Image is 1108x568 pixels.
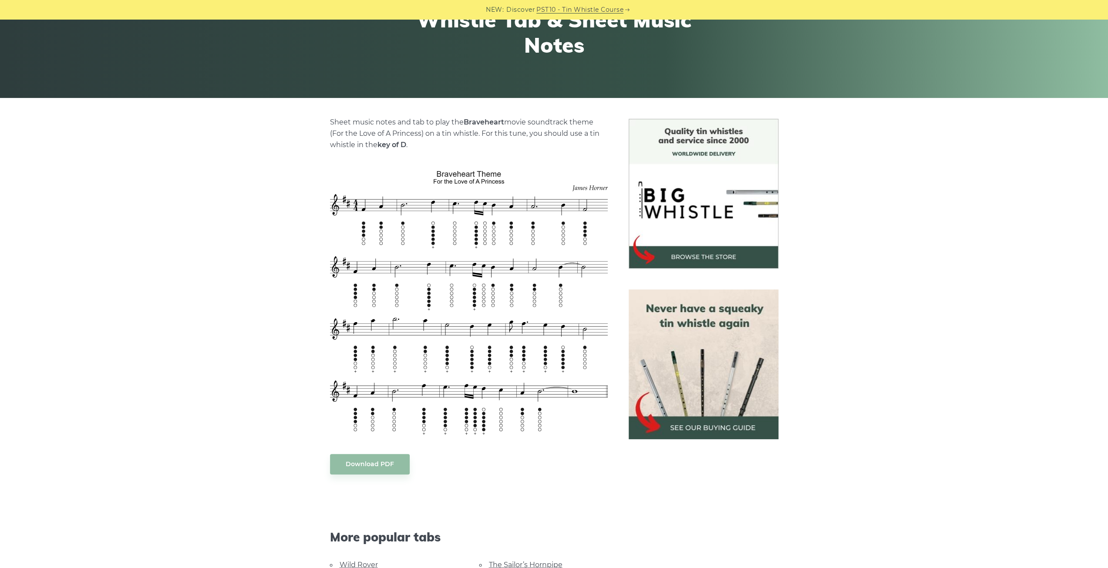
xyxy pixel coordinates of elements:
[377,141,406,149] strong: key of D
[629,289,778,439] img: tin whistle buying guide
[464,118,504,126] strong: Braveheart
[629,119,778,269] img: BigWhistle Tin Whistle Store
[330,454,410,474] a: Download PDF
[506,5,535,15] span: Discover
[536,5,623,15] a: PST10 - Tin Whistle Course
[330,117,608,151] p: Sheet music notes and tab to play the movie soundtrack theme (For the Love of A Princess) on a ti...
[486,5,504,15] span: NEW:
[330,168,608,436] img: Braveheart Theme Tin Whistle Tab & Sheet Music
[330,530,608,544] span: More popular tabs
